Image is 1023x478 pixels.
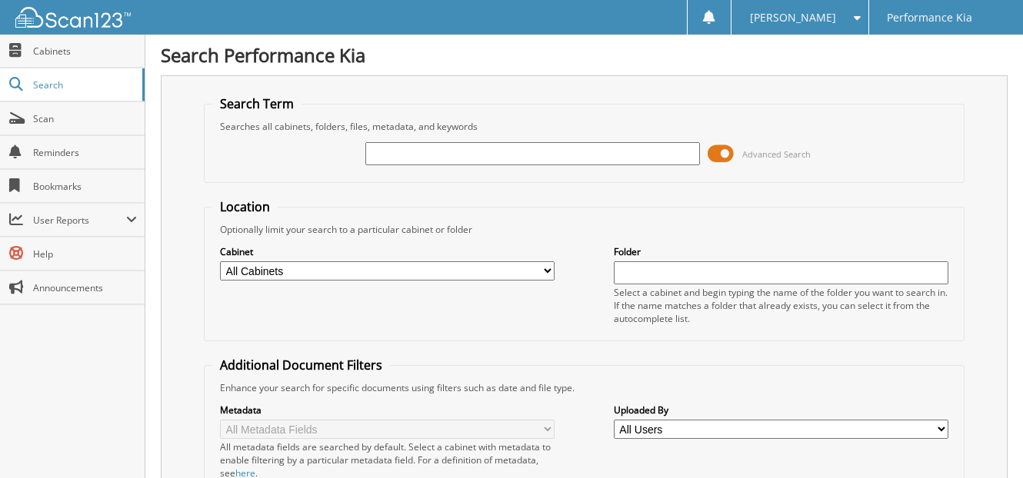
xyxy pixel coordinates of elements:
span: Scan [33,112,137,125]
span: Advanced Search [742,148,811,160]
legend: Location [212,198,278,215]
span: Bookmarks [33,180,137,193]
span: [PERSON_NAME] [750,13,836,22]
span: User Reports [33,214,126,227]
span: Search [33,78,135,91]
label: Folder [614,245,948,258]
div: Optionally limit your search to a particular cabinet or folder [212,223,956,236]
span: Reminders [33,146,137,159]
div: Enhance your search for specific documents using filters such as date and file type. [212,381,956,394]
img: scan123-logo-white.svg [15,7,131,28]
h1: Search Performance Kia [161,42,1008,68]
span: Performance Kia [887,13,972,22]
div: Select a cabinet and begin typing the name of the folder you want to search in. If the name match... [614,286,948,325]
span: Cabinets [33,45,137,58]
div: Searches all cabinets, folders, files, metadata, and keywords [212,120,956,133]
label: Metadata [220,403,555,417]
span: Help [33,247,137,261]
label: Uploaded By [614,403,948,417]
legend: Additional Document Filters [212,357,390,373]
legend: Search Term [212,95,302,112]
label: Cabinet [220,245,555,258]
span: Announcements [33,281,137,294]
